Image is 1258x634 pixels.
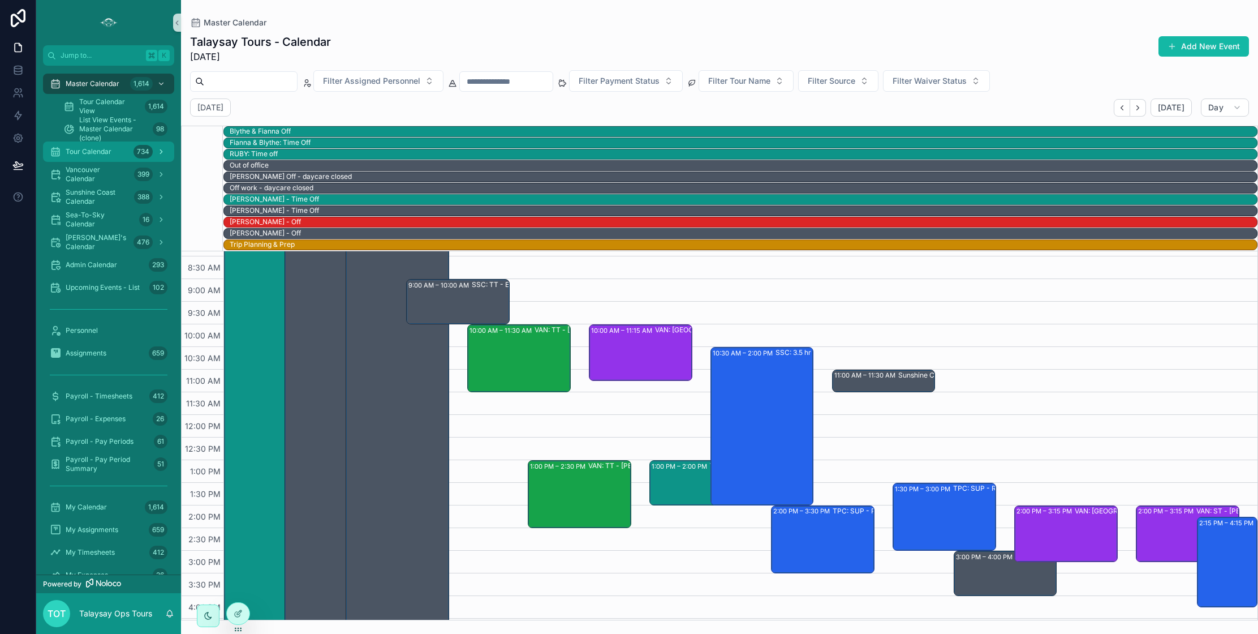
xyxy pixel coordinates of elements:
[230,206,319,215] div: [PERSON_NAME] - Time Off
[149,523,167,537] div: 659
[43,454,174,474] a: Payroll - Pay Period Summary51
[43,343,174,363] a: Assignments659
[43,164,174,185] a: Vancouver Calendar399
[79,115,148,143] span: List View Events - Master Calendar (clone)
[190,17,266,28] a: Master Calendar
[230,195,319,204] div: [PERSON_NAME] - Time Off
[79,97,140,115] span: Tour Calendar View
[66,326,98,335] span: Personnel
[833,370,935,392] div: 11:00 AM – 11:30 AMSunshine Coast Calendar Review
[66,525,118,534] span: My Assignments
[154,457,167,471] div: 51
[1138,506,1196,517] div: 2:00 PM – 3:15 PM
[197,102,223,113] h2: [DATE]
[1016,506,1075,517] div: 2:00 PM – 3:15 PM
[1136,506,1239,562] div: 2:00 PM – 3:15 PMVAN: ST - [PERSON_NAME] (2) [PERSON_NAME], TW:AXRH-RYYX
[655,325,755,335] div: VAN: [GEOGRAPHIC_DATA][PERSON_NAME] (30) [PERSON_NAME], TW:ASPT-ATBW
[1151,98,1192,117] button: [DATE]
[528,461,631,528] div: 1:00 PM – 2:30 PMVAN: TT - [PERSON_NAME], (25) [PERSON_NAME], TW:TCHS-UIRW
[66,283,140,292] span: Upcoming Events - List
[43,74,174,94] a: Master Calendar1,614
[530,461,588,472] div: 1:00 PM – 2:30 PM
[230,172,352,182] div: Becky Off - daycare closed
[43,277,174,298] a: Upcoming Events - List102
[954,551,1057,596] div: 3:00 PM – 4:00 PMManagement Calendar Review
[833,507,933,516] div: TPC: SUP - Rental (1) [PERSON_NAME], TW:JXBI-JAJA
[772,506,874,573] div: 2:00 PM – 3:30 PMTPC: SUP - Rental (1) [PERSON_NAME], TW:JXBI-JAJA
[149,258,167,272] div: 293
[569,70,683,92] button: Select Button
[185,285,223,295] span: 9:00 AM
[43,431,174,452] a: Payroll - Pay Periods61
[100,14,118,32] img: App logo
[43,209,174,230] a: Sea-To-Sky Calendar16
[313,70,443,92] button: Select Button
[186,580,223,589] span: 3:30 PM
[66,392,132,401] span: Payroll - Timesheets
[43,232,174,252] a: [PERSON_NAME]'s Calendar476
[591,325,655,336] div: 10:00 AM – 11:15 AM
[145,100,167,113] div: 1,614
[204,17,266,28] span: Master Calendar
[66,188,130,206] span: Sunshine Coast Calendar
[66,548,115,557] span: My Timesheets
[182,353,223,363] span: 10:30 AM
[323,75,420,87] span: Filter Assigned Personnel
[134,190,153,204] div: 388
[953,484,1053,493] div: TPC: SUP - Rental (1) [PERSON_NAME] Pan, TW:CTQB-ZVFT
[1158,36,1249,57] a: Add New Event
[230,183,313,193] div: Off work - daycare closed
[1114,99,1130,117] button: Back
[1199,517,1256,529] div: 2:15 PM – 4:15 PM
[713,348,776,359] div: 10:30 AM – 2:00 PM
[230,239,295,250] div: Trip Planning & Prep
[898,371,998,380] div: Sunshine Coast Calendar Review
[230,149,278,159] div: RUBY: Time off
[66,233,129,251] span: [PERSON_NAME]'s Calendar
[230,160,269,170] div: Out of office
[408,280,472,291] div: 9:00 AM – 10:00 AM
[43,520,174,540] a: My Assignments659
[149,389,167,403] div: 412
[182,444,223,453] span: 12:30 PM
[186,534,223,544] span: 2:30 PM
[776,348,876,357] div: SSC: 3.5 hr - Kayak Tour (1) [PERSON_NAME], TW:VWWJ-STMK
[798,70,878,92] button: Select Button
[230,217,301,226] div: [PERSON_NAME] - Off
[43,497,174,517] a: My Calendar1,614
[36,575,181,593] a: Powered by
[183,399,223,408] span: 11:30 AM
[43,255,174,275] a: Admin Calendar293
[579,75,660,87] span: Filter Payment Status
[43,320,174,341] a: Personnel
[130,77,153,91] div: 1,614
[230,172,352,181] div: [PERSON_NAME] Off - daycare closed
[36,66,181,575] div: scrollable content
[230,138,311,147] div: Fianna & Blythe: Time Off
[79,608,152,619] p: Talaysay Ops Tours
[66,349,106,358] span: Assignments
[895,483,953,495] div: 1:30 PM – 3:00 PM
[834,370,898,381] div: 11:00 AM – 11:30 AM
[153,412,167,426] div: 26
[66,211,135,229] span: Sea-To-Sky Calendar
[711,348,813,505] div: 10:30 AM – 2:00 PMSSC: 3.5 hr - Kayak Tour (1) [PERSON_NAME], TW:VWWJ-STMK
[230,194,319,204] div: Richard - Time Off
[48,607,66,620] span: TOT
[588,461,688,470] div: VAN: TT - [PERSON_NAME], (25) [PERSON_NAME], TW:TCHS-UIRW
[190,50,331,63] span: [DATE]
[187,466,223,476] span: 1:00 PM
[230,228,301,238] div: Candace - Off
[652,461,710,472] div: 1:00 PM – 2:00 PM
[699,70,794,92] button: Select Button
[650,461,752,505] div: 1:00 PM – 2:00 PMVAN: SSM - Second Beach, (25) [PERSON_NAME], TW:TCHS-UIRW
[187,489,223,499] span: 1:30 PM
[66,260,117,269] span: Admin Calendar
[190,34,331,50] h1: Talaysay Tours - Calendar
[186,512,223,521] span: 2:00 PM
[139,213,153,226] div: 16
[57,119,174,139] a: List View Events - Master Calendar (clone)98
[145,500,167,514] div: 1,614
[66,414,126,423] span: Payroll - Expenses
[230,161,269,170] div: Out of office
